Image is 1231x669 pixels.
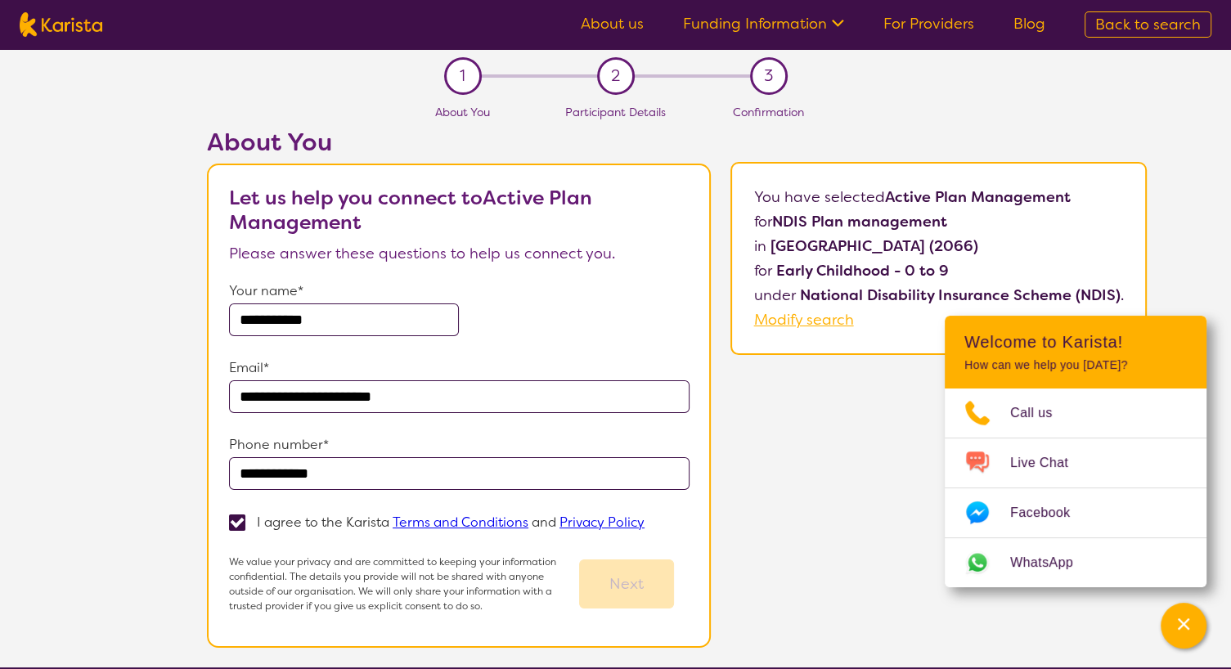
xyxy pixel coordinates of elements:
p: in [754,234,1124,258]
div: Channel Menu [945,316,1206,587]
p: for [754,258,1124,283]
b: Early Childhood - 0 to 9 [776,261,949,281]
a: For Providers [883,14,974,34]
p: We value your privacy and are committed to keeping your information confidential. The details you... [229,555,564,613]
p: for [754,209,1124,234]
p: I agree to the Karista and [257,514,645,531]
a: Web link opens in a new tab. [945,538,1206,587]
p: You have selected [754,185,1124,332]
span: Back to search [1095,15,1201,34]
ul: Choose channel [945,388,1206,587]
p: Your name* [229,279,690,303]
b: NDIS Plan management [772,212,947,231]
p: Phone number* [229,433,690,457]
span: About You [435,105,490,119]
span: 1 [460,64,465,88]
b: Let us help you connect to Active Plan Management [229,185,592,236]
a: Blog [1013,14,1045,34]
p: How can we help you [DATE]? [964,358,1187,372]
a: Back to search [1085,11,1211,38]
a: About us [581,14,644,34]
b: Active Plan Management [885,187,1071,207]
a: Funding Information [683,14,844,34]
span: Participant Details [565,105,666,119]
h2: Welcome to Karista! [964,332,1187,352]
b: National Disability Insurance Scheme (NDIS) [800,285,1121,305]
h2: About You [207,128,711,157]
span: Call us [1010,401,1072,425]
span: Facebook [1010,501,1089,525]
button: Channel Menu [1161,603,1206,649]
span: WhatsApp [1010,550,1093,575]
p: under . [754,283,1124,308]
span: 2 [611,64,620,88]
b: [GEOGRAPHIC_DATA] (2066) [770,236,978,256]
span: Live Chat [1010,451,1088,475]
p: Email* [229,356,690,380]
span: Confirmation [733,105,804,119]
img: Karista logo [20,12,102,37]
span: 3 [764,64,773,88]
a: Terms and Conditions [393,514,528,531]
a: Privacy Policy [559,514,645,531]
a: Modify search [754,310,854,330]
p: Please answer these questions to help us connect you. [229,241,690,266]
